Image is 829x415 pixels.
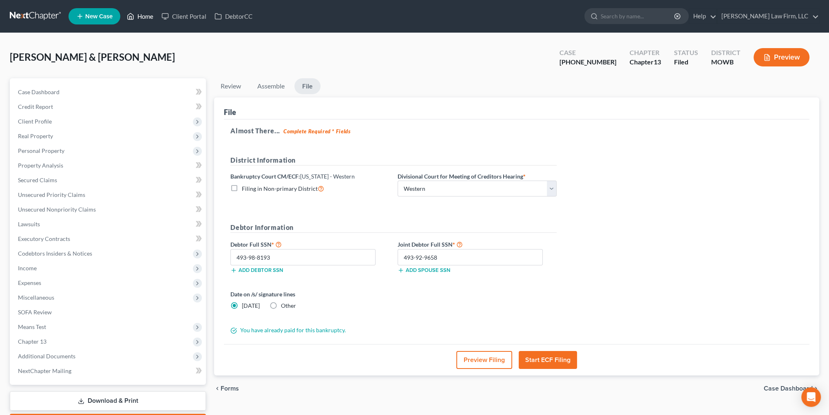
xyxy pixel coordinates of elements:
[221,385,239,392] span: Forms
[10,391,206,411] a: Download & Print
[654,58,661,66] span: 13
[630,57,661,67] div: Chapter
[398,249,543,265] input: XXX-XX-XXXX
[674,57,698,67] div: Filed
[230,290,389,298] label: Date on /s/ signature lines
[18,132,53,139] span: Real Property
[11,232,206,246] a: Executory Contracts
[519,351,577,369] button: Start ECF Filing
[18,118,52,125] span: Client Profile
[18,206,96,213] span: Unsecured Nonpriority Claims
[398,172,526,181] label: Divisional Court for Meeting of Creditors Hearing
[242,185,318,192] span: Filing in Non-primary District
[559,57,617,67] div: [PHONE_NUMBER]
[18,147,64,154] span: Personal Property
[123,9,157,24] a: Home
[18,103,53,110] span: Credit Report
[801,387,821,407] div: Open Intercom Messenger
[764,385,813,392] span: Case Dashboard
[18,309,52,316] span: SOFA Review
[11,99,206,114] a: Credit Report
[242,302,260,309] span: [DATE]
[18,265,37,272] span: Income
[224,107,236,117] div: File
[813,385,819,392] i: chevron_right
[230,126,803,136] h5: Almost There...
[11,202,206,217] a: Unsecured Nonpriority Claims
[214,385,221,392] i: chevron_left
[157,9,210,24] a: Client Portal
[18,235,70,242] span: Executory Contracts
[18,353,75,360] span: Additional Documents
[18,294,54,301] span: Miscellaneous
[226,239,393,249] label: Debtor Full SSN
[11,305,206,320] a: SOFA Review
[689,9,716,24] a: Help
[18,250,92,257] span: Codebtors Insiders & Notices
[18,88,60,95] span: Case Dashboard
[85,13,113,20] span: New Case
[630,48,661,57] div: Chapter
[18,191,85,198] span: Unsecured Priority Claims
[214,78,248,94] a: Review
[764,385,819,392] a: Case Dashboard chevron_right
[230,155,557,166] h5: District Information
[11,85,206,99] a: Case Dashboard
[398,267,450,274] button: Add spouse SSN
[230,223,557,233] h5: Debtor Information
[11,188,206,202] a: Unsecured Priority Claims
[300,173,355,180] span: [US_STATE] - Western
[18,367,71,374] span: NextChapter Mailing
[281,302,296,309] span: Other
[11,364,206,378] a: NextChapter Mailing
[283,128,351,135] strong: Complete Required * Fields
[393,239,561,249] label: Joint Debtor Full SSN
[711,57,741,67] div: MOWB
[230,172,355,181] label: Bankruptcy Court CM/ECF:
[294,78,321,94] a: File
[11,217,206,232] a: Lawsuits
[10,51,175,63] span: [PERSON_NAME] & [PERSON_NAME]
[18,279,41,286] span: Expenses
[11,173,206,188] a: Secured Claims
[456,351,512,369] button: Preview Filing
[230,267,283,274] button: Add debtor SSN
[230,249,376,265] input: XXX-XX-XXXX
[754,48,809,66] button: Preview
[601,9,675,24] input: Search by name...
[11,158,206,173] a: Property Analysis
[214,385,250,392] button: chevron_left Forms
[18,162,63,169] span: Property Analysis
[711,48,741,57] div: District
[674,48,698,57] div: Status
[226,326,561,334] div: You have already paid for this bankruptcy.
[18,338,46,345] span: Chapter 13
[717,9,819,24] a: [PERSON_NAME] Law Firm, LLC
[210,9,256,24] a: DebtorCC
[18,323,46,330] span: Means Test
[251,78,291,94] a: Assemble
[18,221,40,227] span: Lawsuits
[559,48,617,57] div: Case
[18,177,57,183] span: Secured Claims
